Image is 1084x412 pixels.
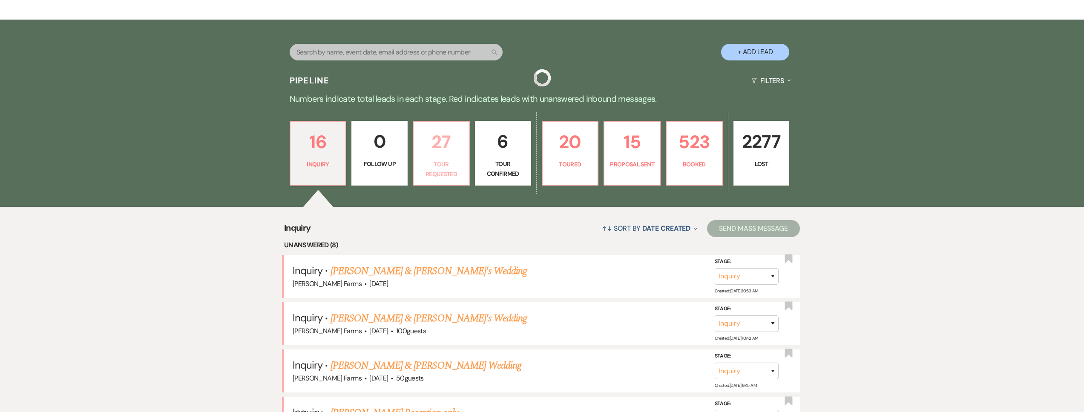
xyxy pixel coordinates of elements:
[602,224,612,233] span: ↑↓
[351,121,408,186] a: 0Follow Up
[284,221,311,240] span: Inquiry
[357,159,402,169] p: Follow Up
[715,335,758,341] span: Created: [DATE] 10:42 AM
[715,257,779,266] label: Stage:
[369,279,388,288] span: [DATE]
[610,160,655,169] p: Proposal Sent
[357,127,402,156] p: 0
[715,304,779,314] label: Stage:
[672,128,717,156] p: 523
[293,326,362,335] span: [PERSON_NAME] Farms
[293,358,322,372] span: Inquiry
[715,383,756,388] span: Created: [DATE] 9:45 AM
[548,128,593,156] p: 20
[715,399,779,409] label: Stage:
[733,121,790,186] a: 2277Lost
[369,374,388,383] span: [DATE]
[604,121,661,186] a: 15Proposal Sent
[739,127,784,156] p: 2277
[419,160,464,179] p: Tour Requested
[419,128,464,156] p: 27
[290,74,330,86] h3: Pipeline
[598,217,701,240] button: Sort By Date Created
[610,128,655,156] p: 15
[748,69,794,92] button: Filters
[290,44,503,60] input: Search by name, event date, email address or phone number
[396,374,424,383] span: 50 guests
[413,121,470,186] a: 27Tour Requested
[296,128,341,156] p: 16
[293,264,322,277] span: Inquiry
[331,358,521,373] a: [PERSON_NAME] & [PERSON_NAME] Wedding
[707,220,800,237] button: Send Mass Message
[331,263,527,279] a: [PERSON_NAME] & [PERSON_NAME]'s Wedding
[284,240,800,251] li: Unanswered (8)
[534,69,551,86] img: loading spinner
[642,224,690,233] span: Date Created
[480,127,526,156] p: 6
[331,311,527,326] a: [PERSON_NAME] & [PERSON_NAME]'s Wedding
[715,288,758,294] span: Created: [DATE] 10:53 AM
[542,121,599,186] a: 20Toured
[548,160,593,169] p: Toured
[721,44,789,60] button: + Add Lead
[293,311,322,324] span: Inquiry
[396,326,426,335] span: 100 guests
[296,160,341,169] p: Inquiry
[475,121,531,186] a: 6Tour Confirmed
[739,159,784,169] p: Lost
[715,352,779,361] label: Stage:
[293,374,362,383] span: [PERSON_NAME] Farms
[290,121,347,186] a: 16Inquiry
[236,92,849,106] p: Numbers indicate total leads in each stage. Red indicates leads with unanswered inbound messages.
[480,159,526,178] p: Tour Confirmed
[369,326,388,335] span: [DATE]
[672,160,717,169] p: Booked
[666,121,723,186] a: 523Booked
[293,279,362,288] span: [PERSON_NAME] Farms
